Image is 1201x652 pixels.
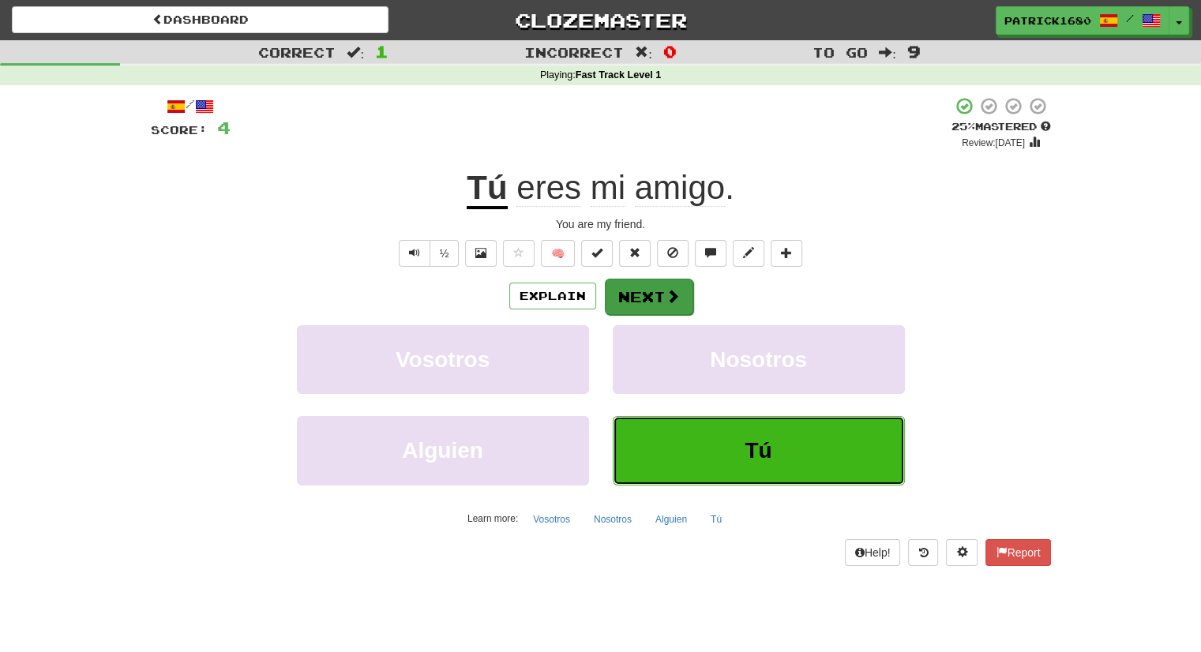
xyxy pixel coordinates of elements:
button: Ignore sentence (alt+i) [657,240,689,267]
div: / [151,96,231,116]
span: Incorrect [524,44,624,60]
span: Patrick1680 [1004,13,1091,28]
small: Learn more: [467,513,518,524]
u: Tú [467,169,507,209]
span: To go [813,44,868,60]
button: Reset to 0% Mastered (alt+r) [619,240,651,267]
span: : [635,46,652,59]
button: 🧠 [541,240,575,267]
button: Favorite sentence (alt+f) [503,240,535,267]
button: Explain [509,283,596,309]
button: Tú [613,416,905,485]
button: Discuss sentence (alt+u) [695,240,726,267]
span: eres [516,169,581,207]
button: Add to collection (alt+a) [771,240,802,267]
button: Nosotros [585,508,640,531]
button: Set this sentence to 100% Mastered (alt+m) [581,240,613,267]
button: ½ [430,240,460,267]
small: Review: [DATE] [962,137,1025,148]
span: : [879,46,896,59]
button: Report [985,539,1050,566]
button: Alguien [297,416,589,485]
div: You are my friend. [151,216,1051,232]
button: Vosotros [524,508,579,531]
button: Alguien [647,508,696,531]
span: / [1126,13,1134,24]
span: Alguien [402,438,483,463]
a: Dashboard [12,6,388,33]
span: 1 [375,42,388,61]
strong: Fast Track Level 1 [576,69,662,81]
button: Vosotros [297,325,589,394]
span: amigo [635,169,725,207]
span: Nosotros [710,347,807,372]
span: Score: [151,123,208,137]
span: Tú [745,438,771,463]
button: Round history (alt+y) [908,539,938,566]
span: 25 % [951,120,975,133]
button: Help! [845,539,901,566]
div: Text-to-speech controls [396,240,460,267]
button: Next [605,279,693,315]
span: 0 [663,42,677,61]
a: Clozemaster [412,6,789,34]
span: . [508,169,734,207]
span: 4 [217,118,231,137]
button: Play sentence audio (ctl+space) [399,240,430,267]
a: Patrick1680 / [996,6,1169,35]
span: 9 [907,42,921,61]
button: Show image (alt+x) [465,240,497,267]
span: mi [591,169,625,207]
button: Tú [702,508,730,531]
div: Mastered [951,120,1051,134]
span: Vosotros [396,347,490,372]
span: : [347,46,364,59]
span: Correct [258,44,336,60]
button: Edit sentence (alt+d) [733,240,764,267]
button: Nosotros [613,325,905,394]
